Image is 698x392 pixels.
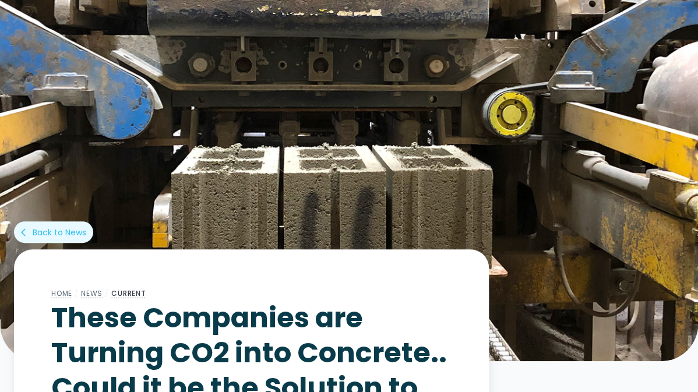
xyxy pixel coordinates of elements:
div: / [72,287,81,301]
a: News [81,288,103,298]
div: Back to News [33,227,86,238]
div: / [103,287,111,301]
a: Current [111,288,146,298]
div: arrow_back_ios [21,227,30,238]
a: arrow_back_iosBack to News [14,221,93,243]
a: Home [51,288,72,298]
